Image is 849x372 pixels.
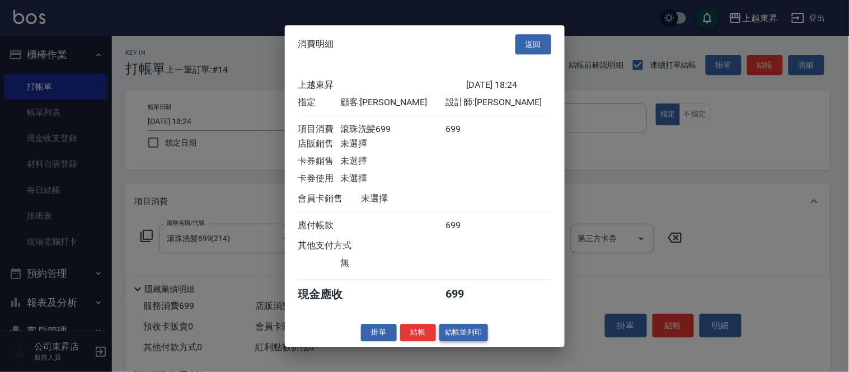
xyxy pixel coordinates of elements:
div: 上越東昇 [298,79,467,91]
div: 699 [445,220,487,232]
div: 未選擇 [362,193,467,205]
div: 店販銷售 [298,138,340,150]
button: 結帳並列印 [439,324,488,341]
div: 699 [445,124,487,135]
div: 其他支付方式 [298,240,383,252]
div: 滾珠洗髪699 [340,124,445,135]
div: 卡券銷售 [298,156,340,167]
div: 現金應收 [298,287,362,302]
div: 會員卡銷售 [298,193,362,205]
div: 指定 [298,97,340,109]
div: 卡券使用 [298,173,340,185]
div: 項目消費 [298,124,340,135]
div: 未選擇 [340,156,445,167]
div: 無 [340,257,445,269]
button: 掛單 [361,324,397,341]
div: 設計師: [PERSON_NAME] [445,97,551,109]
div: 顧客: [PERSON_NAME] [340,97,445,109]
div: 未選擇 [340,173,445,185]
div: [DATE] 18:24 [467,79,551,91]
button: 結帳 [400,324,436,341]
button: 返回 [515,34,551,55]
div: 699 [445,287,487,302]
span: 消費明細 [298,39,334,50]
div: 未選擇 [340,138,445,150]
div: 應付帳款 [298,220,340,232]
